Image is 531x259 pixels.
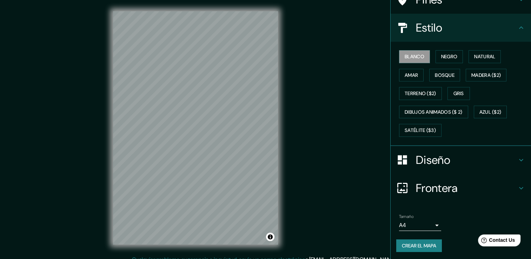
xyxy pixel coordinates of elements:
[399,50,430,63] button: Blanco
[399,106,468,119] button: Dibujos animados ($ 2)
[416,181,517,195] h4: Frontera
[416,21,517,35] h4: Estilo
[474,52,495,61] font: Natural
[466,69,506,82] button: Madera ($2)
[402,241,436,250] font: Crear el mapa
[405,108,463,117] font: Dibujos animados ($ 2)
[405,89,436,98] font: Terreno ($2)
[479,108,502,117] font: Azul ($2)
[447,87,470,100] button: Gris
[474,106,507,119] button: Azul ($2)
[399,124,442,137] button: Satélite ($3)
[436,50,463,63] button: Negro
[396,239,442,252] button: Crear el mapa
[469,50,501,63] button: Natural
[405,126,436,135] font: Satélite ($3)
[399,213,413,219] label: Tamaño
[405,52,424,61] font: Blanco
[429,69,460,82] button: Bosque
[471,71,501,80] font: Madera ($2)
[453,89,464,98] font: Gris
[469,232,523,251] iframe: Help widget launcher
[113,11,278,245] canvas: Mapa
[266,233,274,241] button: Alternar atribución
[399,220,441,231] div: A4
[399,69,424,82] button: Amar
[416,153,517,167] h4: Diseño
[391,146,531,174] div: Diseño
[405,71,418,80] font: Amar
[391,174,531,202] div: Frontera
[435,71,454,80] font: Bosque
[441,52,458,61] font: Negro
[391,14,531,42] div: Estilo
[399,87,442,100] button: Terreno ($2)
